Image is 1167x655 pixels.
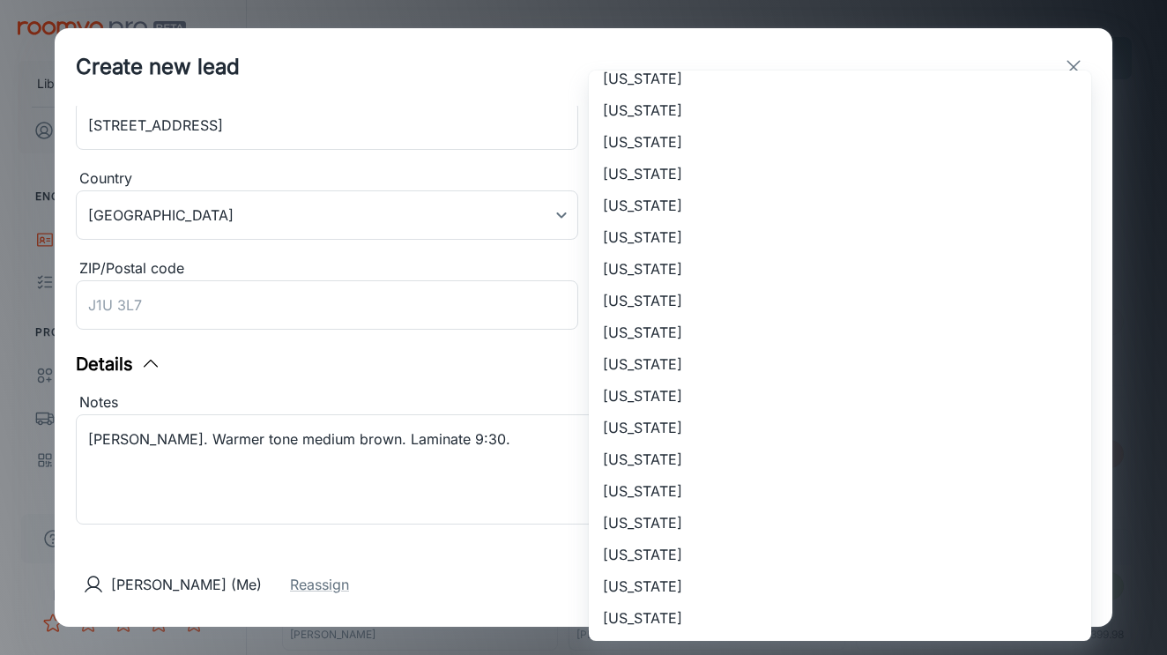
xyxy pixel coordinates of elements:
li: [US_STATE] [589,63,1091,94]
li: [US_STATE] [589,412,1091,443]
li: [US_STATE] [589,190,1091,221]
li: [US_STATE] [589,221,1091,253]
li: [US_STATE] [589,539,1091,570]
li: [US_STATE] [589,94,1091,126]
li: [US_STATE] [589,380,1091,412]
li: [US_STATE] [589,348,1091,380]
li: [US_STATE] [589,126,1091,158]
li: [US_STATE] [589,158,1091,190]
li: [US_STATE] [589,475,1091,507]
li: [US_STATE] [589,285,1091,316]
li: [US_STATE] [589,316,1091,348]
li: [US_STATE] [589,570,1091,602]
li: [US_STATE] [589,507,1091,539]
li: [US_STATE] [589,602,1091,634]
li: [US_STATE] [589,443,1091,475]
li: [US_STATE] [589,253,1091,285]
